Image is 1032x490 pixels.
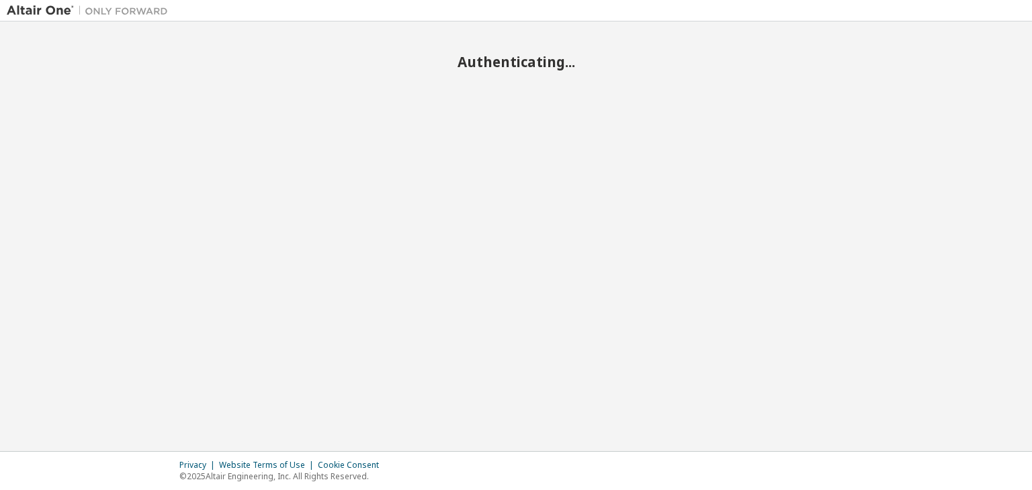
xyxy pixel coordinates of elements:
[179,460,219,471] div: Privacy
[7,4,175,17] img: Altair One
[7,53,1025,70] h2: Authenticating...
[318,460,387,471] div: Cookie Consent
[179,471,387,482] p: © 2025 Altair Engineering, Inc. All Rights Reserved.
[219,460,318,471] div: Website Terms of Use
